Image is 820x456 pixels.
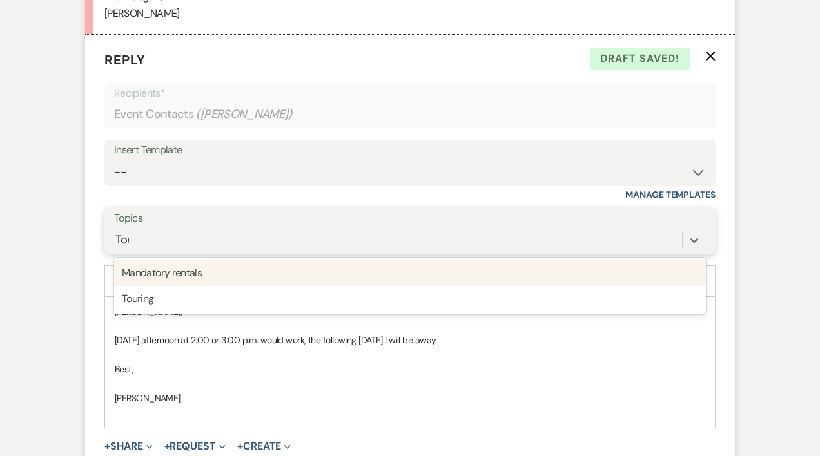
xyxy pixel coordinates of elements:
p: Best, [115,362,705,376]
span: + [164,441,170,451]
div: Mandatory rentals [114,260,706,286]
button: Share [104,441,153,451]
label: Topics [114,209,706,228]
span: + [237,441,243,451]
p: [PERSON_NAME] [104,5,716,22]
button: Request [164,441,226,451]
p: Recipients* [114,85,706,102]
span: Reply [104,52,146,68]
span: + [104,441,110,451]
p: [PERSON_NAME] [115,391,705,405]
button: Create [237,441,291,451]
span: Draft saved! [590,48,690,70]
a: Manage Templates [625,189,716,200]
div: Insert Template [114,141,706,160]
span: ( [PERSON_NAME] ) [196,106,293,123]
div: Event Contacts [114,102,706,127]
p: [DATE] afternoon at 2:00 or 3:00 p.m. would work, the following [DATE] I will be away. [115,333,705,347]
div: Touring [114,286,706,312]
